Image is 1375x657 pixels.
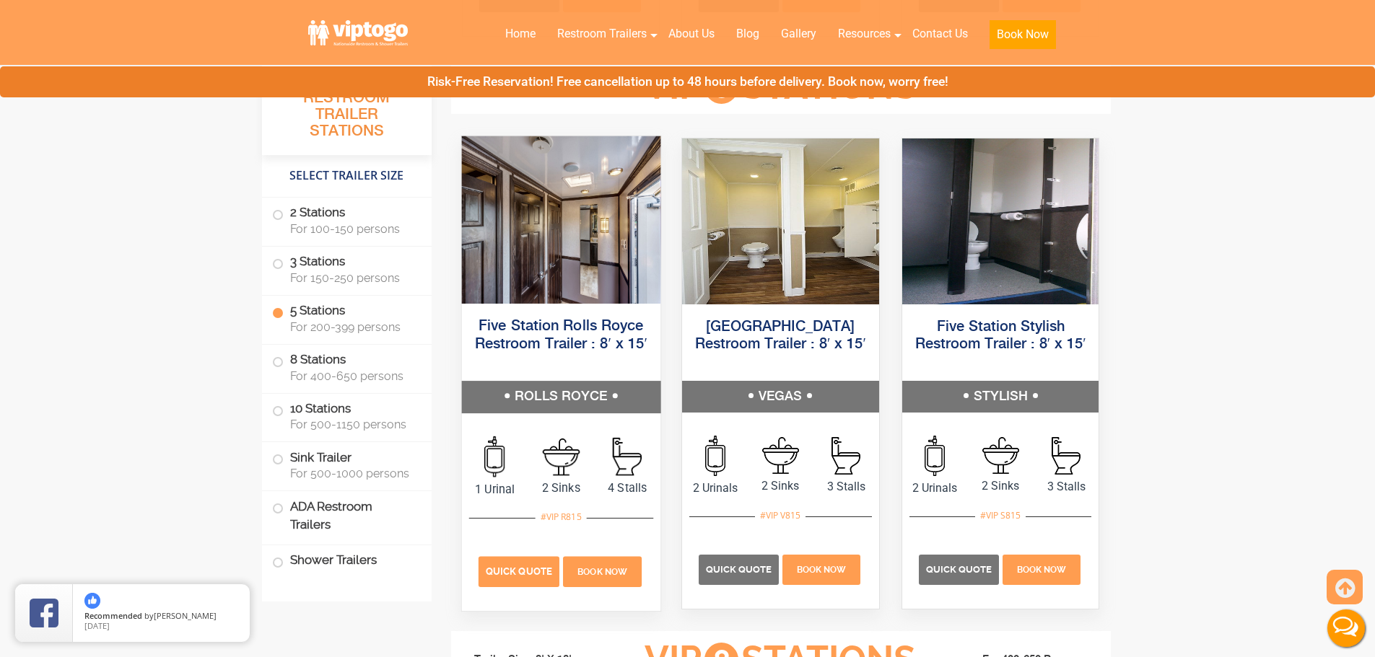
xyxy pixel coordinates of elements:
[594,479,660,496] span: 4 Stalls
[831,437,860,475] img: an icon of stall
[461,381,660,413] h5: ROLLS ROYCE
[902,18,979,50] a: Contact Us
[84,620,110,631] span: [DATE]
[272,345,422,389] label: 8 Stations
[461,136,660,303] img: Full view of five station restroom trailer with two separate doors for men and women
[813,478,879,495] span: 3 Stalls
[154,610,217,621] span: [PERSON_NAME]
[494,18,546,50] a: Home
[262,162,432,190] h4: Select Trailer Size
[1052,437,1081,475] img: an icon of stall
[979,18,1067,58] a: Book Now
[748,477,813,495] span: 2 Sinks
[755,506,806,525] div: #VIP V815
[84,610,142,621] span: Recommended
[474,319,647,351] a: Five Station Rolls Royce Restroom Trailer : 8′ x 15′
[797,565,846,575] span: Book Now
[1317,599,1375,657] button: Live Chat
[272,247,422,291] label: 3 Stations
[486,565,552,576] span: Quick Quote
[272,394,422,438] label: 10 Stations
[902,480,968,497] span: 2 Urinals
[528,479,594,496] span: 2 Sinks
[290,271,414,285] span: For 150-250 persons
[658,18,725,50] a: About Us
[990,20,1056,49] button: Book Now
[926,564,992,575] span: Quick Quote
[699,562,781,576] a: Quick Quote
[682,138,879,304] img: Full view of five station restroom trailer with two separate doors for men and women
[272,198,422,242] label: 2 Stations
[542,438,580,475] img: an icon of sink
[705,436,725,476] img: an icon of urinal
[484,436,505,477] img: an icon of urinal
[622,67,938,107] h3: VIP Stations
[561,563,643,577] a: Book Now
[262,69,432,155] h3: All Portable Restroom Trailer Stations
[725,18,770,50] a: Blog
[478,563,561,577] a: Quick Quote
[577,566,627,576] span: Book Now
[919,562,1001,576] a: Quick Quote
[461,480,528,498] span: 1 Urinal
[290,369,414,383] span: For 400-650 persons
[781,562,863,576] a: Book Now
[272,491,422,540] label: ADA Restroom Trailers
[272,296,422,340] label: 5 Stations
[695,319,866,352] a: [GEOGRAPHIC_DATA] Restroom Trailer : 8′ x 15′
[915,319,1086,352] a: Five Station Stylish Restroom Trailer : 8′ x 15′
[612,437,641,475] img: an icon of stall
[975,506,1026,525] div: #VIP S815
[1017,565,1066,575] span: Book Now
[84,593,100,609] img: thumbs up icon
[968,477,1034,495] span: 2 Sinks
[84,612,238,622] span: by
[682,381,879,413] h5: VEGAS
[290,222,414,236] span: For 100-150 persons
[1000,562,1082,576] a: Book Now
[827,18,902,50] a: Resources
[706,564,772,575] span: Quick Quote
[982,437,1019,474] img: an icon of sink
[546,18,658,50] a: Restroom Trailers
[30,599,58,627] img: Review Rating
[290,467,414,480] span: For 500-1000 persons
[272,545,422,576] label: Shower Trailers
[535,507,586,526] div: #VIP R815
[682,480,748,497] span: 2 Urinals
[1034,478,1099,495] span: 3 Stalls
[925,436,945,476] img: an icon of urinal
[762,437,799,474] img: an icon of sink
[272,442,422,487] label: Sink Trailer
[290,320,414,334] span: For 200-399 persons
[770,18,827,50] a: Gallery
[290,418,414,431] span: For 500-1150 persons
[902,138,1099,304] img: Full view of five station restroom trailer with two separate doors for men and women
[902,381,1099,413] h5: STYLISH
